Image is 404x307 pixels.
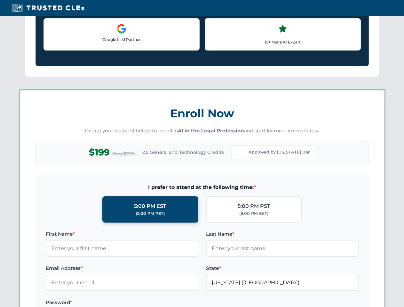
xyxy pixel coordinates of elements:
[206,230,359,238] label: Last Name
[142,149,224,156] span: 2.5 General and Technology Credits
[239,210,268,217] div: (8:00 PM EST)
[206,275,359,291] input: Florida (FL)
[178,128,244,134] strong: AI in the Legal Profession
[89,145,110,160] span: $199
[249,149,310,155] span: Approved by [US_STATE] Bar
[116,24,127,34] img: Google
[46,264,198,272] label: Email Address
[134,202,166,210] div: 5:00 PM EST
[46,183,359,192] span: I prefer to attend at the following time:
[46,240,198,256] input: Enter your first name
[210,39,355,45] p: 15+ Years AI Expert
[237,148,246,157] img: Florida Bar
[46,275,198,291] input: Enter your email
[112,150,135,158] span: Reg $299
[10,3,86,13] img: Trusted CLEs
[36,127,369,135] p: Create your account below to enroll in and start learning immediately.
[136,210,165,217] div: (2:00 PM PST)
[46,230,198,238] label: First Name
[49,36,194,43] p: Google LLM Partner
[36,103,369,123] h3: Enroll Now
[206,240,359,256] input: Enter your last name
[238,202,270,210] div: 5:00 PM PST
[206,264,359,272] label: State
[46,299,198,306] label: Password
